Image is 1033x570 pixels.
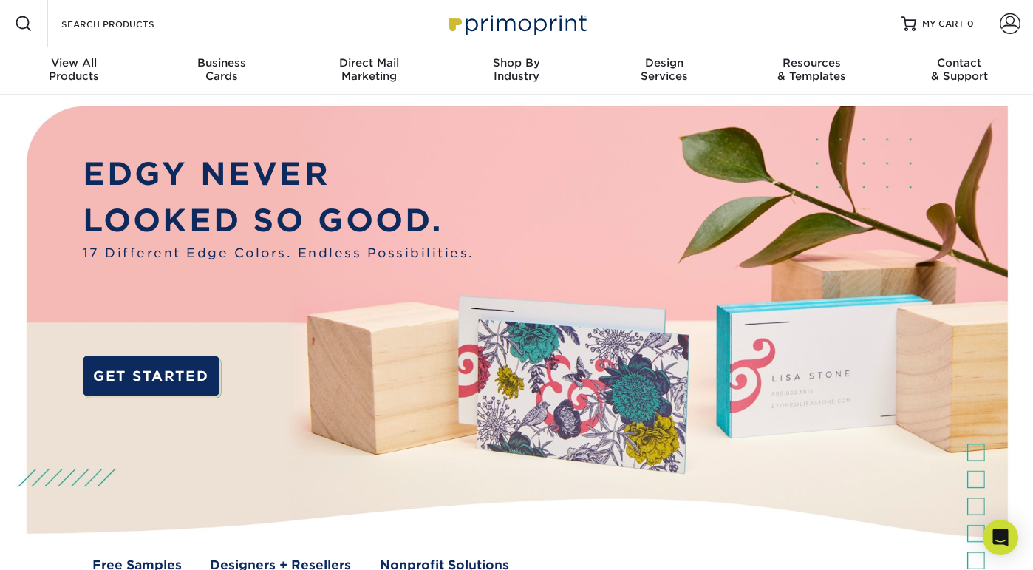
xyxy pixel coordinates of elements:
div: Marketing [295,56,443,83]
span: 17 Different Edge Colors. Endless Possibilities. [83,244,474,262]
span: Design [590,56,738,69]
div: Cards [148,56,296,83]
a: Shop ByIndustry [443,47,590,95]
a: GET STARTED [83,356,219,396]
a: BusinessCards [148,47,296,95]
div: Services [590,56,738,83]
span: Contact [885,56,1033,69]
div: Industry [443,56,590,83]
span: Resources [738,56,886,69]
div: Open Intercom Messenger [983,520,1018,555]
a: Resources& Templates [738,47,886,95]
span: Business [148,56,296,69]
img: Primoprint [443,7,590,39]
p: LOOKED SO GOOD. [83,197,474,244]
span: Direct Mail [295,56,443,69]
div: & Support [885,56,1033,83]
span: MY CART [922,18,964,30]
a: DesignServices [590,47,738,95]
span: 0 [967,18,974,29]
a: Contact& Support [885,47,1033,95]
input: SEARCH PRODUCTS..... [60,15,204,33]
p: EDGY NEVER [83,151,474,197]
iframe: Google Customer Reviews [4,525,126,565]
a: Direct MailMarketing [295,47,443,95]
span: Shop By [443,56,590,69]
div: & Templates [738,56,886,83]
